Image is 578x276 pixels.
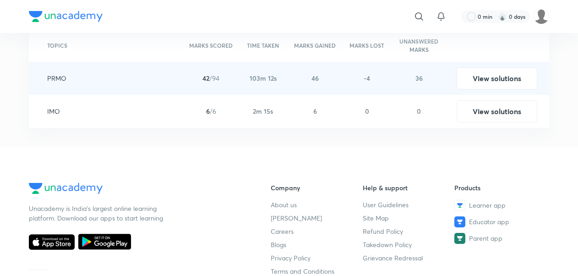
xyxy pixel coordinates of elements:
[454,233,546,244] a: Parent app
[454,200,465,211] img: Learner app
[363,253,455,263] a: Grievance Redressal
[47,73,66,83] p: PRMO
[313,106,317,116] p: 6
[363,200,455,210] a: User Guidelines
[469,200,506,210] span: Learner app
[393,37,445,54] h6: UNANSWERED MARKS
[271,200,363,210] a: About us
[247,41,279,50] h6: TIME TAKEN
[202,73,219,83] span: /94
[363,226,455,236] a: Refund Policy
[311,73,319,83] p: 46
[534,9,549,24] img: Saarush Gupta
[189,41,233,50] h6: MARKS SCORED
[271,240,363,249] a: Blogs
[250,73,277,83] p: 103m 12s
[29,183,241,196] a: Company Logo
[469,233,502,243] span: Parent app
[29,11,103,22] img: Company Logo
[349,41,384,50] h6: MARKS LOST
[271,266,363,276] a: Terms and Conditions
[457,67,537,89] button: View solutions
[454,216,465,227] img: Educator app
[202,74,209,83] span: 42
[363,240,455,249] a: Takedown Policy
[364,73,370,83] p: -4
[454,233,465,244] img: Parent app
[454,216,546,227] a: Educator app
[47,106,60,116] p: IMO
[271,183,363,193] h6: Company
[253,106,273,116] p: 2m 15s
[271,226,363,236] a: Careers
[271,213,363,223] a: [PERSON_NAME]
[365,106,369,116] p: 0
[417,106,421,116] p: 0
[294,41,336,50] h6: MARKS GAINED
[29,183,103,194] img: Company Logo
[29,204,166,223] p: Unacademy is India’s largest online learning platform. Download our apps to start learning
[498,12,507,21] img: streak
[206,107,210,116] span: 6
[454,183,546,193] h6: Products
[271,226,294,236] span: Careers
[454,200,546,211] a: Learner app
[271,253,363,263] a: Privacy Policy
[363,213,455,223] a: Site Map
[415,73,423,83] p: 36
[47,41,67,50] h6: TOPICS
[206,106,216,116] span: /6
[469,217,509,226] span: Educator app
[457,100,537,122] button: View solutions
[363,183,455,193] h6: Help & support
